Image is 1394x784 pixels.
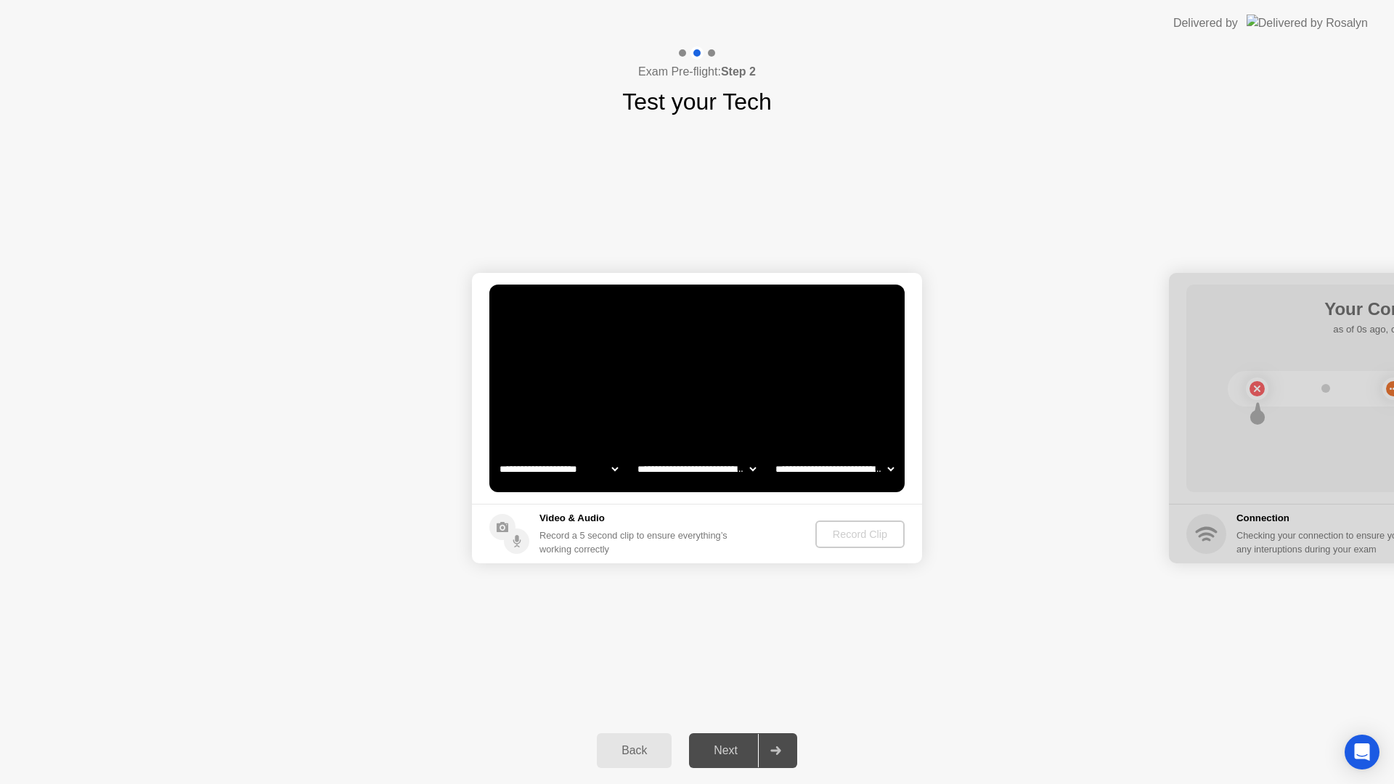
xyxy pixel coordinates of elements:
b: Step 2 [721,65,756,78]
select: Available cameras [497,454,621,483]
select: Available microphones [773,454,897,483]
div: Open Intercom Messenger [1345,735,1379,769]
h4: Exam Pre-flight: [638,63,756,81]
button: Back [597,733,672,768]
h1: Test your Tech [622,84,772,119]
img: Delivered by Rosalyn [1247,15,1368,31]
div: Delivered by [1173,15,1238,32]
div: Next [693,744,758,757]
div: Back [601,744,667,757]
button: Next [689,733,797,768]
select: Available speakers [635,454,759,483]
div: Record Clip [821,528,899,540]
div: Record a 5 second clip to ensure everything’s working correctly [539,528,733,556]
h5: Video & Audio [539,511,733,526]
button: Record Clip [815,520,905,548]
